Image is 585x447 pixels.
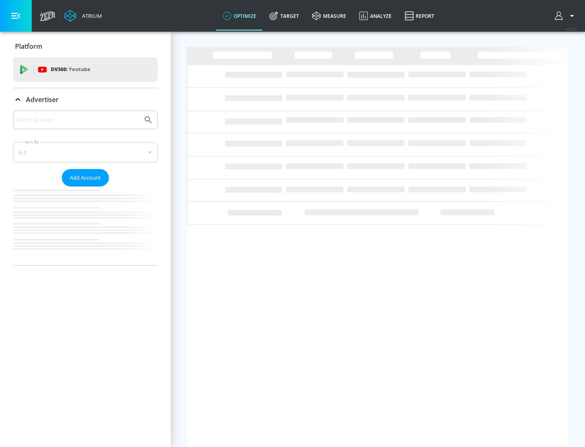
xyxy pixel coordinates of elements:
[13,187,158,265] nav: list of Advertiser
[13,111,158,265] div: Advertiser
[13,142,158,163] div: A-Z
[69,65,90,74] p: Youtube
[565,27,577,31] span: v 4.33.5
[398,1,441,30] a: Report
[51,65,90,74] p: DV360:
[16,115,139,125] input: Search by name
[263,1,305,30] a: Target
[79,12,102,20] div: Atrium
[13,57,158,82] div: DV360: Youtube
[353,1,398,30] a: Analyze
[305,1,353,30] a: measure
[64,10,102,22] a: Atrium
[26,95,58,104] p: Advertiser
[62,169,109,187] button: Add Account
[13,88,158,111] div: Advertiser
[70,173,101,182] span: Add Account
[13,35,158,58] div: Platform
[15,42,42,51] p: Platform
[23,139,41,145] label: Sort By
[216,1,263,30] a: optimize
